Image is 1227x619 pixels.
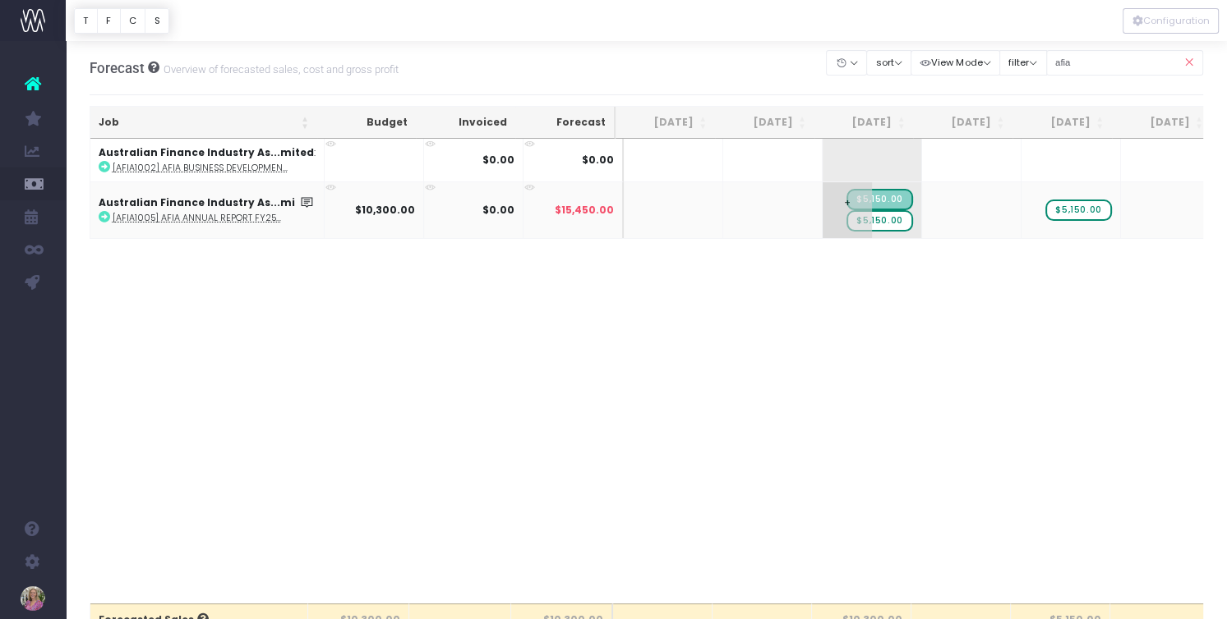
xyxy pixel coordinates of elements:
button: C [120,8,146,34]
strong: $0.00 [482,203,514,217]
button: Configuration [1123,8,1219,34]
span: $0.00 [582,153,614,167]
th: Job: activate to sort column ascending [90,107,317,139]
button: View Mode [911,50,1000,76]
span: Streamtime Draft Invoice: 460671 – [AFIA1005] AFIA Annual Report FY25 - 50% Deposit [846,189,912,210]
th: Sep 25: activate to sort column ascending [913,107,1013,139]
th: Invoiced [416,107,515,139]
th: Forecast [515,107,616,139]
input: Search... [1046,50,1204,76]
abbr: [AFIA1005] AFIA Annual Report FY25 [113,212,281,224]
th: Oct 25: activate to sort column ascending [1013,107,1112,139]
th: Budget [317,107,417,139]
span: $15,450.00 [555,203,614,218]
td: : [90,139,325,181]
strong: $0.00 [482,153,514,167]
strong: $10,300.00 [355,203,415,217]
button: F [97,8,121,34]
th: Aug 25: activate to sort column ascending [814,107,914,139]
span: + [823,182,872,238]
td: : [90,181,325,238]
strong: Australian Finance Industry As...mited [99,195,314,209]
span: Forecast [90,60,145,76]
abbr: [AFIA1002] AFIA Business Development [113,162,288,174]
img: images/default_profile_image.png [21,586,45,611]
th: Jul 25: activate to sort column ascending [715,107,814,139]
small: Overview of forecasted sales, cost and gross profit [159,60,399,76]
button: T [74,8,98,34]
th: Jun 25: activate to sort column ascending [616,107,715,139]
th: Nov 25: activate to sort column ascending [1112,107,1211,139]
span: wayahead Sales Forecast Item [1045,199,1111,221]
button: S [145,8,169,34]
button: filter [999,50,1047,76]
span: wayahead Sales Forecast Item [846,210,912,232]
strong: Australian Finance Industry As...mited [99,145,314,159]
div: Vertical button group [1123,8,1219,34]
button: sort [866,50,911,76]
div: Vertical button group [74,8,169,34]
